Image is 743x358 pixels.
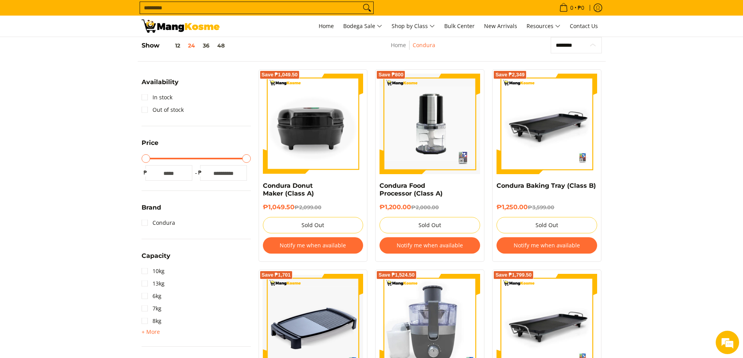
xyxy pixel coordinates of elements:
[566,16,602,37] a: Contact Us
[196,169,204,176] span: ₱
[45,98,108,177] span: We're online!
[263,74,364,174] img: Condura Donut Maker (Class A)
[495,273,532,277] span: Save ₱1,799.50
[142,140,158,152] summary: Open
[379,237,480,254] button: Notify me when available
[263,217,364,233] button: Sold Out
[142,79,179,85] span: Availability
[343,21,382,31] span: Bodega Sale
[142,253,170,265] summary: Open
[227,16,602,37] nav: Main Menu
[142,205,161,211] span: Brand
[379,74,480,174] img: Condura Food Processor (Class A)
[41,44,131,54] div: Chat with us now
[262,72,298,77] span: Save ₱1,049.50
[411,204,439,210] del: ₱2,000.00
[184,42,199,49] button: 24
[444,22,475,30] span: Bulk Center
[557,4,587,12] span: •
[142,302,161,315] a: 7kg
[142,104,184,116] a: Out of stock
[128,4,147,23] div: Minimize live chat window
[576,5,585,11] span: ₱0
[142,265,165,277] a: 10kg
[4,213,149,240] textarea: Type your message and hit 'Enter'
[339,16,386,37] a: Bodega Sale
[142,19,220,33] img: Condura | Mang Kosme
[142,42,229,49] h5: Show
[142,253,170,259] span: Capacity
[294,204,321,210] del: ₱2,099.00
[392,21,435,31] span: Shop by Class
[497,237,597,254] button: Notify me when available
[142,169,149,176] span: ₱
[263,182,314,197] a: Condura Donut Maker (Class A)
[497,217,597,233] button: Sold Out
[388,16,439,37] a: Shop by Class
[440,16,479,37] a: Bulk Center
[142,140,158,146] span: Price
[213,42,229,49] button: 48
[142,277,165,290] a: 13kg
[527,21,560,31] span: Resources
[142,91,172,104] a: In stock
[142,329,160,335] span: + More
[570,22,598,30] span: Contact Us
[199,42,213,49] button: 36
[484,22,517,30] span: New Arrivals
[378,72,403,77] span: Save ₱800
[497,203,597,211] h6: ₱1,250.00
[263,203,364,211] h6: ₱1,049.50
[361,2,373,14] button: Search
[497,182,596,189] a: Condura Baking Tray (Class B)
[379,182,443,197] a: Condura Food Processor (Class A)
[569,5,575,11] span: 0
[142,217,175,229] a: Condura
[142,327,160,337] summary: Open
[319,22,334,30] span: Home
[480,16,521,37] a: New Arrivals
[378,273,415,277] span: Save ₱1,524.50
[497,74,597,174] img: Condura Baking Tray (Class B)
[142,290,161,302] a: 6kg
[379,217,480,233] button: Sold Out
[160,42,184,49] button: 12
[142,79,179,91] summary: Open
[142,205,161,217] summary: Open
[262,273,291,277] span: Save ₱1,701
[528,204,554,210] del: ₱3,599.00
[523,16,564,37] a: Resources
[379,203,480,211] h6: ₱1,200.00
[263,237,364,254] button: Notify me when available
[413,41,435,49] a: Condura
[495,72,525,77] span: Save ₱2,349
[343,41,483,58] nav: Breadcrumbs
[391,41,406,49] a: Home
[315,16,338,37] a: Home
[142,315,161,327] a: 8kg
